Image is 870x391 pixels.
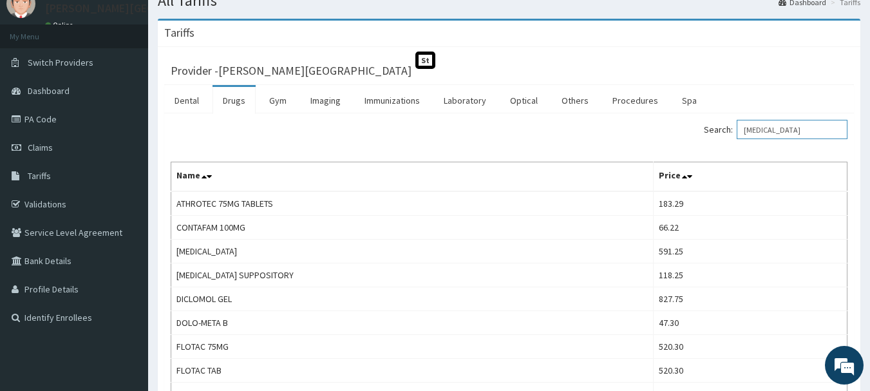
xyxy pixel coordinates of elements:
[28,85,70,97] span: Dashboard
[45,3,236,14] p: [PERSON_NAME][GEOGRAPHIC_DATA]
[654,191,847,216] td: 183.29
[415,52,435,69] span: St
[28,57,93,68] span: Switch Providers
[171,287,654,311] td: DICLOMOL GEL
[259,87,297,114] a: Gym
[551,87,599,114] a: Others
[602,87,668,114] a: Procedures
[737,120,847,139] input: Search:
[300,87,351,114] a: Imaging
[654,240,847,263] td: 591.25
[171,359,654,383] td: FLOTAC TAB
[171,311,654,335] td: DOLO-META B
[171,216,654,240] td: CONTAFAM 100MG
[45,21,76,30] a: Online
[654,335,847,359] td: 520.30
[213,87,256,114] a: Drugs
[6,257,245,302] textarea: Type your message and hit 'Enter'
[654,216,847,240] td: 66.22
[171,335,654,359] td: FLOTAC 75MG
[433,87,496,114] a: Laboratory
[672,87,707,114] a: Spa
[28,170,51,182] span: Tariffs
[171,191,654,216] td: ATHROTEC 75MG TABLETS
[164,87,209,114] a: Dental
[171,65,411,77] h3: Provider - [PERSON_NAME][GEOGRAPHIC_DATA]
[654,287,847,311] td: 827.75
[704,120,847,139] label: Search:
[67,72,216,89] div: Chat with us now
[654,162,847,192] th: Price
[24,64,52,97] img: d_794563401_company_1708531726252_794563401
[171,240,654,263] td: [MEDICAL_DATA]
[354,87,430,114] a: Immunizations
[75,115,178,245] span: We're online!
[500,87,548,114] a: Optical
[654,311,847,335] td: 47.30
[654,263,847,287] td: 118.25
[28,142,53,153] span: Claims
[164,27,194,39] h3: Tariffs
[211,6,242,37] div: Minimize live chat window
[654,359,847,383] td: 520.30
[171,263,654,287] td: [MEDICAL_DATA] SUPPOSITORY
[171,162,654,192] th: Name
